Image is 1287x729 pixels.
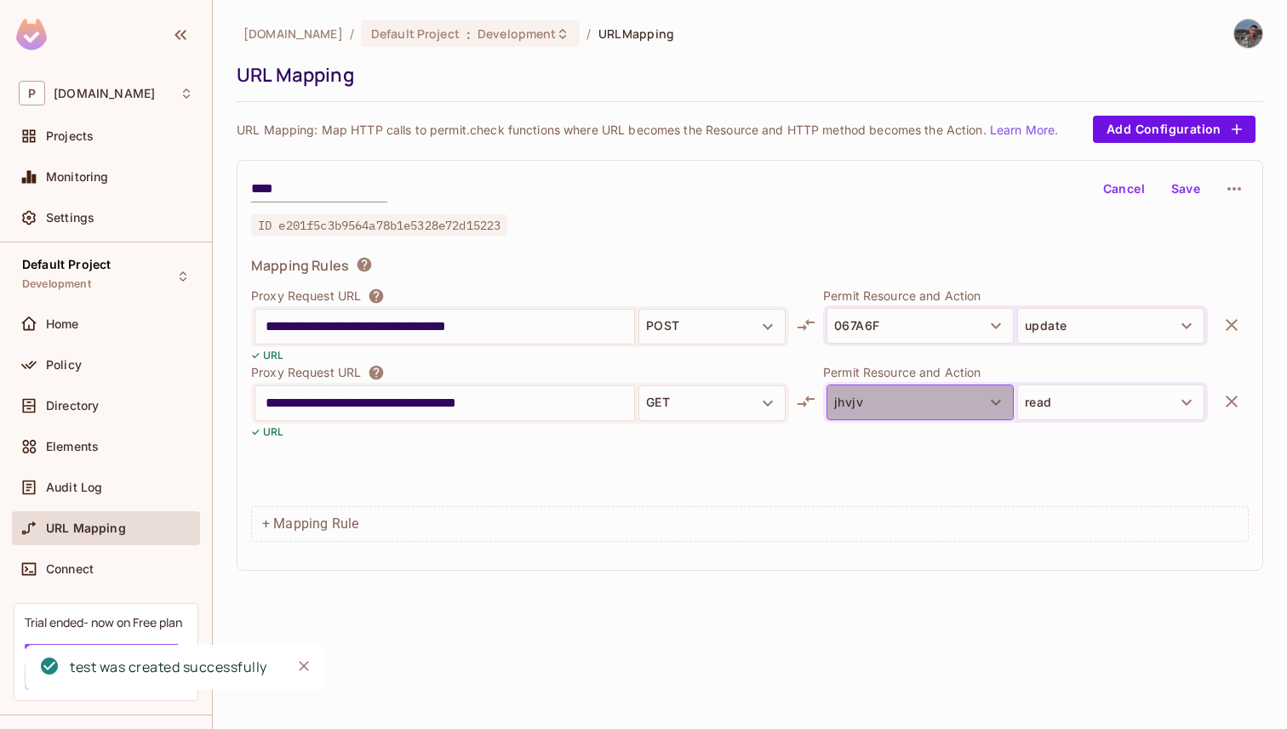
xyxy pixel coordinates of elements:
p: Permit Resource and Action [823,288,1208,304]
button: 067A6F [827,308,1014,344]
div: Trial ended- now on Free plan [25,614,182,630]
div: test was created successfully [70,657,267,678]
img: SReyMgAAAABJRU5ErkJggg== [16,19,47,50]
span: Directory [46,399,99,413]
p: URL Mapping: Map HTTP calls to permit.check functions where URL becomes the Resource and HTTP met... [237,122,1058,138]
span: Mapping Rules [251,256,349,275]
span: URL Mapping [598,26,674,42]
span: Home [46,317,79,331]
span: Audit Log [46,481,102,494]
div: URL Mapping [237,62,1255,88]
button: read [1017,384,1204,420]
p: Proxy Request URL [251,288,361,305]
span: Workspace: permit.io [54,87,155,100]
button: Add Configuration [1093,116,1256,143]
li: / [586,26,591,42]
span: Connect [46,562,94,576]
span: P [19,81,45,105]
p: ✓ URL [251,347,284,363]
li: / [350,26,354,42]
button: update [1017,308,1204,344]
span: ID e201f5c3b9564a78b1e5328e72d15223 [251,214,507,236]
p: Permit Resource and Action [823,364,1208,380]
span: : [466,27,472,41]
span: Development [22,277,91,291]
span: the active workspace [243,26,343,42]
button: POST [638,309,786,345]
p: ✓ URL [251,424,284,440]
button: GET [638,385,786,421]
button: Close [291,653,317,679]
span: URL Mapping [46,521,126,535]
img: Alon Boshi [1234,20,1262,48]
span: Policy [46,358,82,372]
span: Default Project [371,26,460,42]
a: Learn More. [990,122,1058,137]
button: Cancel [1096,175,1152,202]
div: + Mapping Rule [251,506,1249,542]
span: Elements [46,440,99,453]
button: jhvjv [827,384,1014,420]
span: Default Project [22,258,111,271]
span: Development [478,26,556,42]
button: Save [1158,175,1213,202]
span: Settings [46,211,94,225]
span: Monitoring [46,170,109,184]
p: Proxy Request URL [251,364,361,381]
span: Projects [46,129,94,143]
